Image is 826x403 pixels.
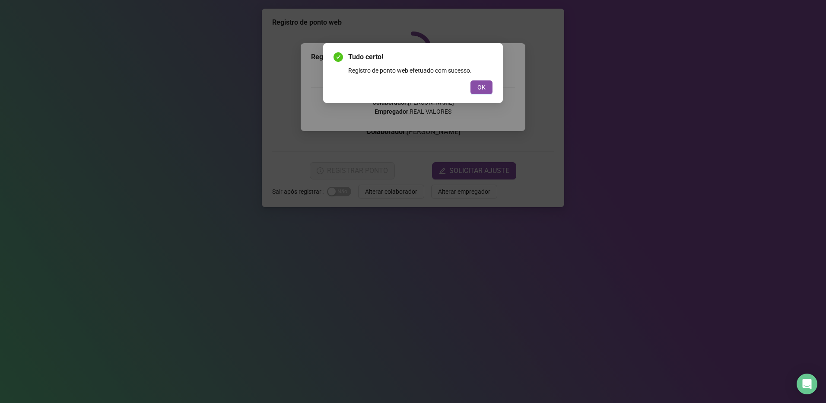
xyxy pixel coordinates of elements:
[470,80,492,94] button: OK
[477,83,486,92] span: OK
[334,52,343,62] span: check-circle
[797,374,817,394] div: Open Intercom Messenger
[348,66,492,75] div: Registro de ponto web efetuado com sucesso.
[348,52,492,62] span: Tudo certo!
